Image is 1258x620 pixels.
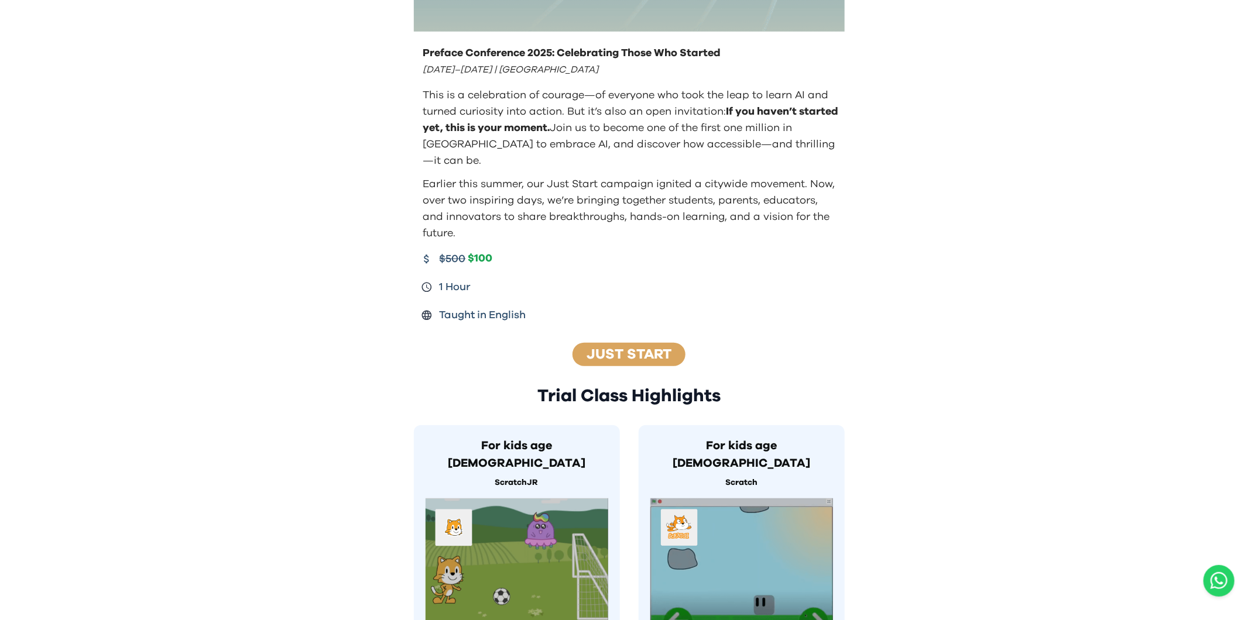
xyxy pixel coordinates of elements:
[426,437,608,472] h3: For kids age [DEMOGRAPHIC_DATA]
[423,61,840,78] p: [DATE]–[DATE] | [GEOGRAPHIC_DATA]
[468,252,493,266] span: $100
[423,176,840,242] p: Earlier this summer, our Just Start campaign ignited a citywide movement. Now, over two inspiring...
[440,251,466,267] span: $500
[1204,565,1235,597] a: Chat with us on WhatsApp
[423,45,840,61] p: Preface Conference 2025: Celebrating Those Who Started
[426,477,608,489] p: ScratchJR
[414,385,845,407] h2: Trial Class Highlights
[569,342,689,367] button: Just Start
[587,347,671,361] a: Just Start
[650,437,833,472] h3: For kids age [DEMOGRAPHIC_DATA]
[440,307,526,323] span: Taught in English
[423,106,839,133] span: If you haven’t started yet, this is your moment.
[440,279,471,295] span: 1 Hour
[1204,565,1235,597] button: Open WhatsApp chat
[650,477,833,489] p: Scratch
[423,87,840,169] p: This is a celebration of courage—of everyone who took the leap to learn AI and turned curiosity i...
